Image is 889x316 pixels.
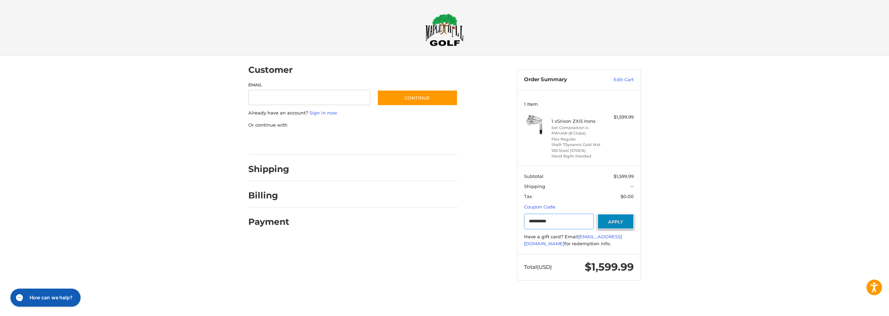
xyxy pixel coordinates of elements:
[524,101,634,107] h3: 1 Item
[599,76,634,83] a: Edit Cart
[524,76,599,83] h3: Order Summary
[524,233,634,247] div: Have a gift card? Email for redemption info.
[551,153,605,159] li: Hand Right-Handed
[364,135,416,148] iframe: PayPal-venmo
[551,142,605,153] li: Shaft *Dynamic Gold Mid 100 Steel (STOCK)
[248,122,458,129] p: Or continue with
[425,14,464,46] img: Maple Hill Golf
[377,90,458,106] button: Continue
[524,234,622,246] a: [EMAIL_ADDRESS][DOMAIN_NAME]
[606,114,634,121] div: $1,599.99
[7,286,83,309] iframe: Gorgias live chat messenger
[524,204,555,210] a: Coupon Code
[524,173,543,179] span: Subtotal
[309,110,337,116] a: Sign in now
[630,183,634,189] span: --
[248,65,293,75] h2: Customer
[597,214,634,229] button: Apply
[246,135,298,148] iframe: PayPal-paypal
[305,135,357,148] iframe: PayPal-paylater
[248,82,371,88] label: Email
[524,183,545,189] span: Shipping
[248,164,289,174] h2: Shipping
[248,216,289,227] h2: Payment
[621,194,634,199] span: $0.00
[551,125,605,136] li: Set Composition 4-PW+AW (8 Clubs)
[551,118,605,124] h4: 1 x Srixon ZXi5 Irons
[524,194,532,199] span: Tax
[248,190,289,201] h2: Billing
[585,261,634,273] span: $1,599.99
[551,136,605,142] li: Flex Regular
[524,214,594,229] input: Gift Certificate or Coupon Code
[248,110,458,117] p: Already have an account?
[524,264,552,270] span: Total (USD)
[614,173,634,179] span: $1,599.99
